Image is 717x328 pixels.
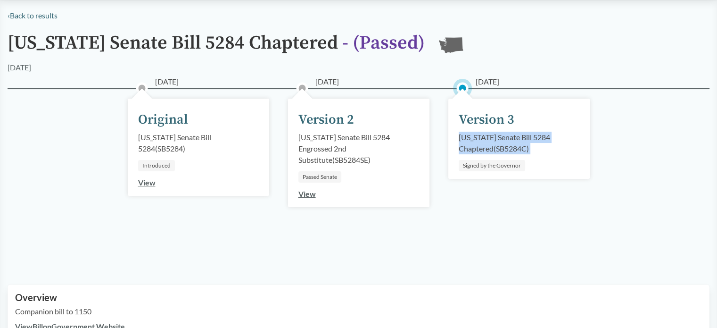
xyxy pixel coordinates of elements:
[15,292,702,303] h2: Overview
[8,62,31,73] div: [DATE]
[138,160,175,171] div: Introduced
[298,189,316,198] a: View
[459,132,579,154] div: [US_STATE] Senate Bill 5284 Chaptered ( SB5284C )
[298,110,354,130] div: Version 2
[459,160,525,171] div: Signed by the Governor
[8,11,58,20] a: ‹Back to results
[138,132,259,154] div: [US_STATE] Senate Bill 5284 ( SB5284 )
[8,33,425,62] h1: [US_STATE] Senate Bill 5284 Chaptered
[298,171,341,183] div: Passed Senate
[138,110,188,130] div: Original
[15,306,702,317] p: Companion bill to 1150
[476,76,499,87] span: [DATE]
[342,31,425,55] span: - ( Passed )
[315,76,339,87] span: [DATE]
[155,76,179,87] span: [DATE]
[138,178,156,187] a: View
[298,132,419,166] div: [US_STATE] Senate Bill 5284 Engrossed 2nd Substitute ( SB5284SE )
[459,110,514,130] div: Version 3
